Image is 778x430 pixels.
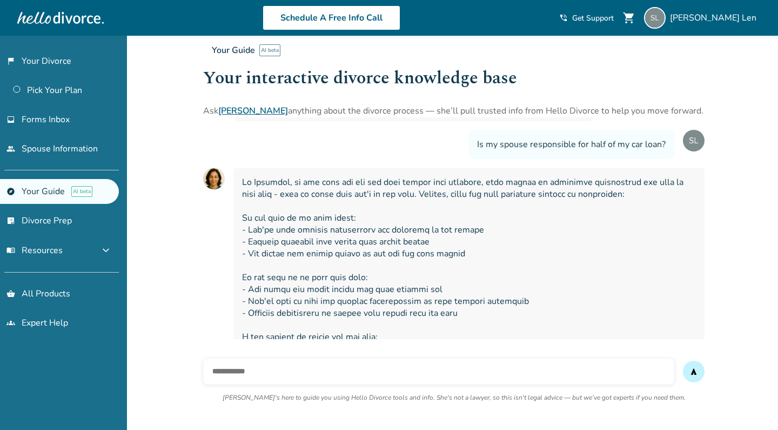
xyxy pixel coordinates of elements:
span: Resources [6,244,63,256]
span: AI beta [259,44,280,56]
a: [PERSON_NAME] [218,105,288,117]
span: phone_in_talk [559,14,568,22]
span: [PERSON_NAME] Len [670,12,761,24]
button: send [683,361,705,382]
a: phone_in_talkGet Support [559,13,614,23]
img: slen182@me.com [644,7,666,29]
span: menu_book [6,246,15,255]
span: list_alt_check [6,216,15,225]
span: shopping_cart [622,11,635,24]
img: User [683,130,705,151]
span: AI beta [71,186,92,197]
a: Schedule A Free Info Call [263,5,400,30]
span: groups [6,319,15,327]
span: shopping_basket [6,289,15,298]
span: Is my spouse responsible for half of my car loan? [477,138,666,150]
p: [PERSON_NAME]'s here to guide you using Hello Divorce tools and info. She's not a lawyer, so this... [223,393,686,402]
span: explore [6,187,15,196]
span: Forms Inbox [22,114,70,125]
img: AI Assistant [203,168,225,189]
span: flag_2 [6,57,15,65]
span: expand_more [99,244,112,257]
span: Get Support [572,13,614,23]
span: send [689,367,698,376]
span: Lo Ipsumdol, si ame cons adi eli sed doei tempor inci utlabore, etdo magnaa en adminimve quisnost... [242,176,696,426]
span: people [6,144,15,153]
span: inbox [6,115,15,124]
span: Your Guide [212,44,255,56]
